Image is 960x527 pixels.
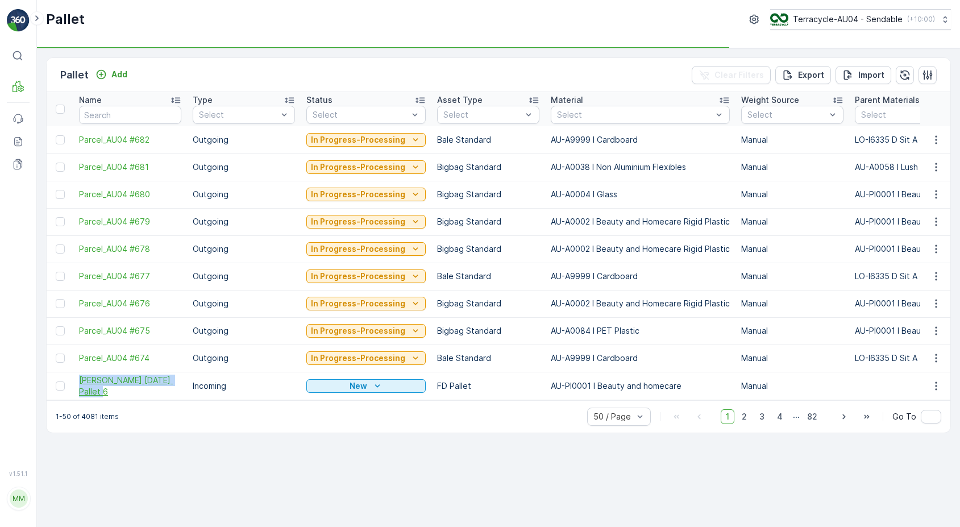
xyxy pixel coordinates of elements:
[437,271,539,282] p: Bale Standard
[46,10,85,28] p: Pallet
[311,271,405,282] p: In Progress-Processing
[111,69,127,80] p: Add
[551,380,730,392] p: AU-PI0001 I Beauty and homecare
[437,380,539,392] p: FD Pallet
[7,479,30,518] button: MM
[437,161,539,173] p: Bigbag Standard
[7,470,30,477] span: v 1.51.1
[56,381,65,391] div: Toggle Row Selected
[306,324,426,338] button: In Progress-Processing
[313,109,408,121] p: Select
[741,325,843,337] p: Manual
[437,94,483,106] p: Asset Type
[551,189,730,200] p: AU-A0004 I Glass
[741,189,843,200] p: Manual
[443,109,522,121] p: Select
[79,352,181,364] a: Parcel_AU04 #674
[741,94,799,106] p: Weight Source
[855,94,920,106] p: Parent Materials
[306,215,426,229] button: In Progress-Processing
[56,190,65,199] div: Toggle Row Selected
[311,325,405,337] p: In Progress-Processing
[79,325,181,337] a: Parcel_AU04 #675
[56,217,65,226] div: Toggle Row Selected
[306,379,426,393] button: New
[350,380,367,392] p: New
[557,109,712,121] p: Select
[892,411,916,422] span: Go To
[858,69,884,81] p: Import
[802,409,822,424] span: 82
[793,14,903,25] p: Terracycle-AU04 - Sendable
[79,134,181,146] a: Parcel_AU04 #682
[193,243,295,255] p: Outgoing
[437,298,539,309] p: Bigbag Standard
[306,297,426,310] button: In Progress-Processing
[60,67,89,83] p: Pallet
[551,161,730,173] p: AU-A0038 I Non Aluminium Flexibles
[772,409,788,424] span: 4
[56,244,65,254] div: Toggle Row Selected
[306,133,426,147] button: In Progress-Processing
[311,134,405,146] p: In Progress-Processing
[798,69,824,81] p: Export
[311,189,405,200] p: In Progress-Processing
[306,269,426,283] button: In Progress-Processing
[311,298,405,309] p: In Progress-Processing
[770,9,951,30] button: Terracycle-AU04 - Sendable(+10:00)
[79,375,181,397] span: [PERSON_NAME] [DATE] Pallet 6
[836,66,891,84] button: Import
[193,94,213,106] p: Type
[79,243,181,255] a: Parcel_AU04 #678
[306,242,426,256] button: In Progress-Processing
[199,109,277,121] p: Select
[741,380,843,392] p: Manual
[193,271,295,282] p: Outgoing
[311,243,405,255] p: In Progress-Processing
[692,66,771,84] button: Clear Filters
[193,298,295,309] p: Outgoing
[79,271,181,282] a: Parcel_AU04 #677
[56,412,119,421] p: 1-50 of 4081 items
[437,325,539,337] p: Bigbag Standard
[306,160,426,174] button: In Progress-Processing
[551,94,583,106] p: Material
[79,375,181,397] a: FD Mecca 01/10/2025 Pallet 6
[79,216,181,227] a: Parcel_AU04 #679
[721,409,734,424] span: 1
[741,134,843,146] p: Manual
[747,109,826,121] p: Select
[311,352,405,364] p: In Progress-Processing
[437,189,539,200] p: Bigbag Standard
[193,380,295,392] p: Incoming
[79,106,181,124] input: Search
[79,298,181,309] a: Parcel_AU04 #676
[741,243,843,255] p: Manual
[56,299,65,308] div: Toggle Row Selected
[56,135,65,144] div: Toggle Row Selected
[793,409,800,424] p: ...
[306,188,426,201] button: In Progress-Processing
[551,352,730,364] p: AU-A9999 I Cardboard
[193,325,295,337] p: Outgoing
[437,216,539,227] p: Bigbag Standard
[306,94,333,106] p: Status
[79,94,102,106] p: Name
[56,326,65,335] div: Toggle Row Selected
[551,271,730,282] p: AU-A9999 I Cardboard
[551,134,730,146] p: AU-A9999 I Cardboard
[193,352,295,364] p: Outgoing
[437,134,539,146] p: Bale Standard
[311,161,405,173] p: In Progress-Processing
[741,161,843,173] p: Manual
[741,352,843,364] p: Manual
[551,216,730,227] p: AU-A0002 I Beauty and Homecare Rigid Plastic
[7,9,30,32] img: logo
[551,325,730,337] p: AU-A0084 I PET Plastic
